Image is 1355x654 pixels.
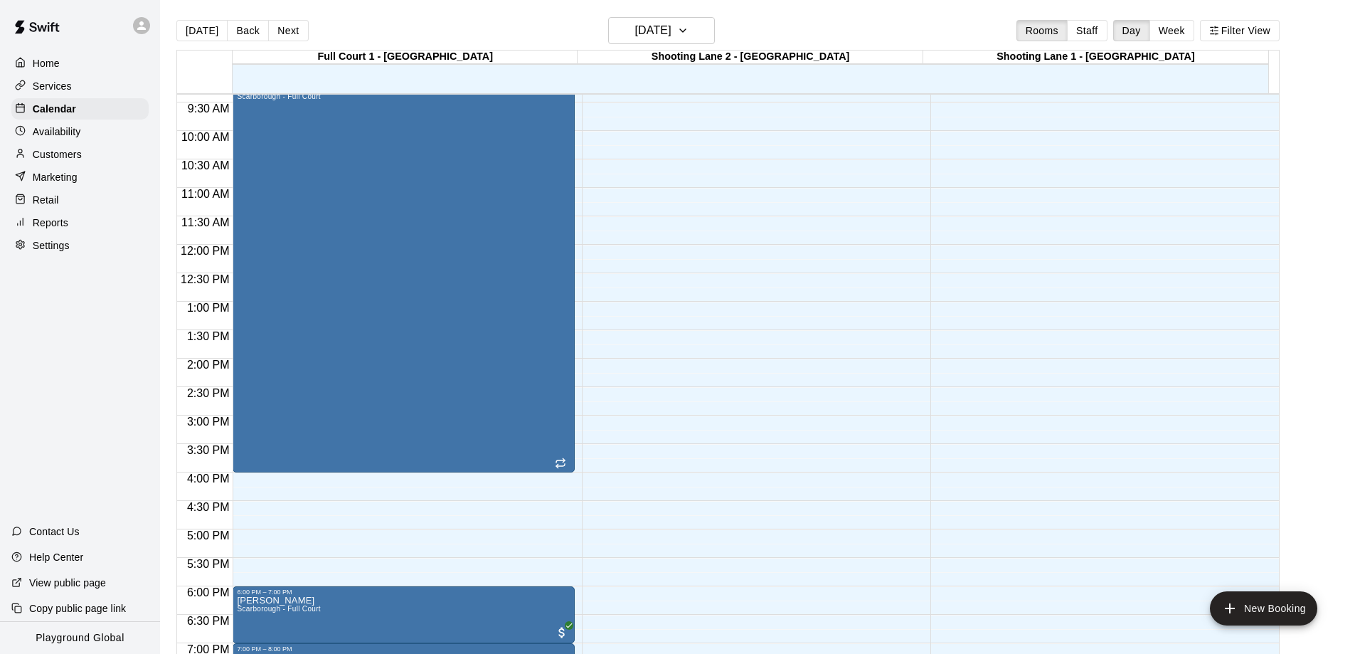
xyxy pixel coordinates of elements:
[184,416,233,428] span: 3:00 PM
[11,75,149,97] a: Services
[184,529,233,542] span: 5:00 PM
[184,586,233,598] span: 6:00 PM
[29,576,106,590] p: View public page
[178,216,233,228] span: 11:30 AM
[36,631,124,645] p: Playground Global
[33,238,70,253] p: Settings
[33,216,68,230] p: Reports
[33,56,60,70] p: Home
[233,51,578,64] div: Full Court 1 - [GEOGRAPHIC_DATA]
[184,330,233,342] span: 1:30 PM
[29,524,80,539] p: Contact Us
[608,17,715,44] button: [DATE]
[11,212,149,233] a: Reports
[268,20,308,41] button: Next
[33,79,72,93] p: Services
[555,458,566,469] span: Recurring event
[178,159,233,172] span: 10:30 AM
[184,615,233,627] span: 6:30 PM
[184,501,233,513] span: 4:30 PM
[11,53,149,74] a: Home
[237,93,321,100] span: Scarborough - Full Court
[184,102,233,115] span: 9:30 AM
[555,626,569,640] span: All customers have paid
[33,102,76,116] p: Calendar
[233,586,574,643] div: 6:00 PM – 7:00 PM: Jumol Mullings
[184,387,233,399] span: 2:30 PM
[178,188,233,200] span: 11:00 AM
[1200,20,1280,41] button: Filter View
[1149,20,1194,41] button: Week
[11,189,149,211] a: Retail
[177,245,233,257] span: 12:00 PM
[237,645,570,653] div: 7:00 PM – 8:00 PM
[177,273,233,285] span: 12:30 PM
[227,20,269,41] button: Back
[1210,591,1317,626] button: add
[11,121,149,142] a: Availability
[1113,20,1150,41] button: Day
[635,21,671,41] h6: [DATE]
[11,235,149,256] a: Settings
[184,558,233,570] span: 5:30 PM
[29,601,126,616] p: Copy public page link
[11,98,149,120] a: Calendar
[184,473,233,485] span: 4:00 PM
[33,170,78,184] p: Marketing
[11,167,149,188] a: Marketing
[176,20,228,41] button: [DATE]
[33,193,59,207] p: Retail
[1067,20,1107,41] button: Staff
[184,444,233,456] span: 3:30 PM
[184,302,233,314] span: 1:00 PM
[33,147,82,162] p: Customers
[33,125,81,139] p: Availability
[237,589,570,596] div: 6:00 PM – 7:00 PM
[178,131,233,143] span: 10:00 AM
[1016,20,1068,41] button: Rooms
[29,550,83,564] p: Help Center
[233,74,574,473] div: 9:00 AM – 4:00 PM: Nike Camps - Mark Guiam
[923,51,1268,64] div: Shooting Lane 1 - [GEOGRAPHIC_DATA]
[184,359,233,371] span: 2:00 PM
[237,605,321,613] span: Scarborough - Full Court
[578,51,923,64] div: Shooting Lane 2 - [GEOGRAPHIC_DATA]
[11,144,149,165] a: Customers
